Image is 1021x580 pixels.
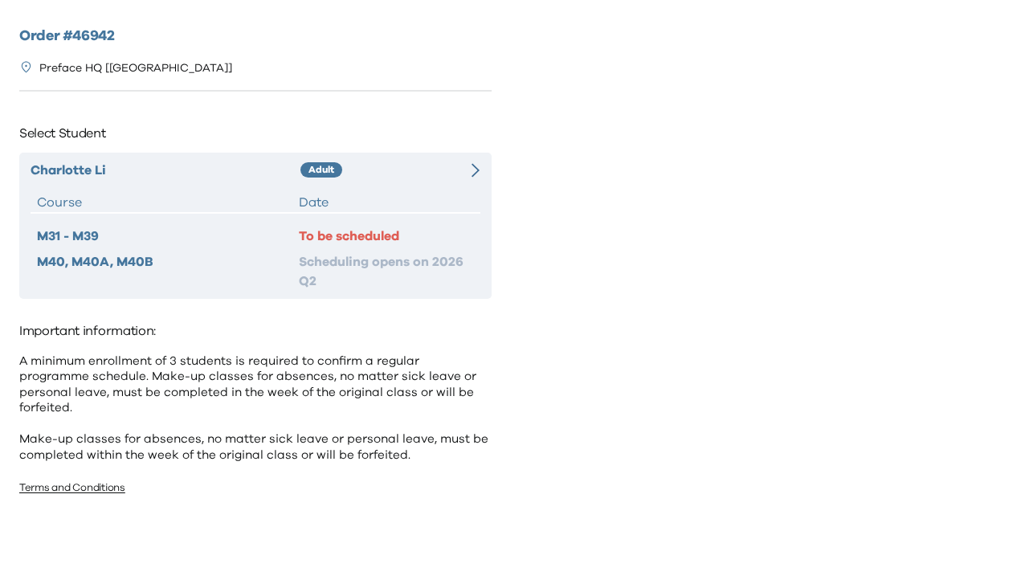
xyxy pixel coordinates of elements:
[299,227,473,246] div: To be scheduled
[37,227,299,246] div: M31 - M39
[31,161,300,180] div: Charlotte Li
[19,353,492,464] p: A minimum enrollment of 3 students is required to confirm a regular programme schedule. Make-up c...
[39,60,232,77] p: Preface HQ [[GEOGRAPHIC_DATA]]
[19,26,492,47] h2: Order # 46942
[19,318,492,344] p: Important information:
[299,193,473,212] div: Date
[37,252,299,291] div: M40, M40A, M40B
[299,252,473,291] div: Scheduling opens on 2026 Q2
[300,162,342,178] div: Adult
[37,193,299,212] div: Course
[19,120,492,146] p: Select Student
[19,483,125,493] a: Terms and Conditions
